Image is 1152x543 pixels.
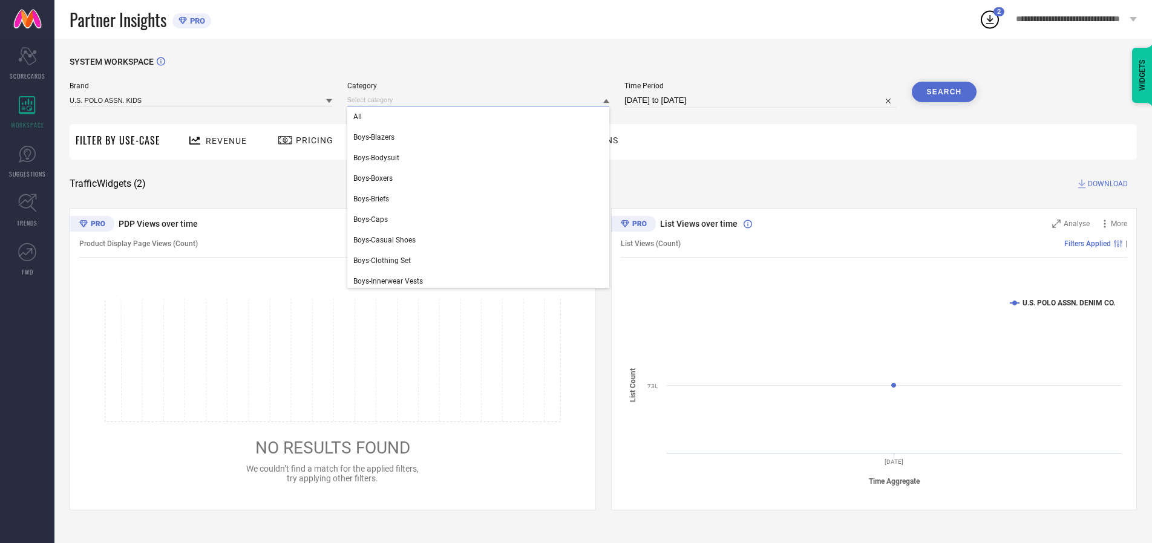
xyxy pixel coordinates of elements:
[1023,299,1115,307] text: U.S. POLO ASSN. DENIM CO.
[76,133,160,148] span: Filter By Use-Case
[206,136,247,146] span: Revenue
[660,219,738,229] span: List Views over time
[119,219,198,229] span: PDP Views over time
[353,277,423,285] span: Boys-Innerwear Vests
[17,218,38,227] span: TRENDS
[347,271,610,291] div: Boys-Innerwear Vests
[347,94,610,106] input: Select category
[624,82,897,90] span: Time Period
[79,239,198,248] span: Product Display Page Views (Count)
[347,250,610,271] div: Boys-Clothing Set
[1125,239,1127,248] span: |
[1064,239,1111,248] span: Filters Applied
[10,71,45,80] span: SCORECARDS
[979,8,1001,30] div: Open download list
[1088,178,1128,190] span: DOWNLOAD
[347,82,610,90] span: Category
[1064,219,1090,228] span: Analyse
[621,239,681,248] span: List Views (Count)
[22,267,33,276] span: FWD
[624,93,897,108] input: Select time period
[1111,219,1127,228] span: More
[1052,219,1061,228] svg: Zoom
[246,464,419,483] span: We couldn’t find a match for the applied filters, try applying other filters.
[70,216,114,234] div: Premium
[885,458,903,465] text: [DATE]
[353,112,362,121] span: All
[869,477,920,486] tspan: Time Aggregate
[255,438,410,458] span: NO RESULTS FOUND
[353,236,416,244] span: Boys-Casual Shoes
[611,216,656,234] div: Premium
[9,169,46,178] span: SUGGESTIONS
[647,383,658,389] text: 73L
[347,168,610,189] div: Boys-Boxers
[629,368,637,402] tspan: List Count
[347,127,610,148] div: Boys-Blazers
[912,82,977,102] button: Search
[347,106,610,127] div: All
[296,135,333,145] span: Pricing
[997,8,1001,16] span: 2
[347,189,610,209] div: Boys-Briefs
[353,215,388,224] span: Boys-Caps
[11,120,44,129] span: WORKSPACE
[353,154,399,162] span: Boys-Bodysuit
[347,230,610,250] div: Boys-Casual Shoes
[347,148,610,168] div: Boys-Bodysuit
[70,82,332,90] span: Brand
[70,178,146,190] span: Traffic Widgets ( 2 )
[187,16,205,25] span: PRO
[353,174,393,183] span: Boys-Boxers
[70,57,154,67] span: SYSTEM WORKSPACE
[70,7,166,32] span: Partner Insights
[347,209,610,230] div: Boys-Caps
[353,195,389,203] span: Boys-Briefs
[353,256,411,265] span: Boys-Clothing Set
[353,133,394,141] span: Boys-Blazers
